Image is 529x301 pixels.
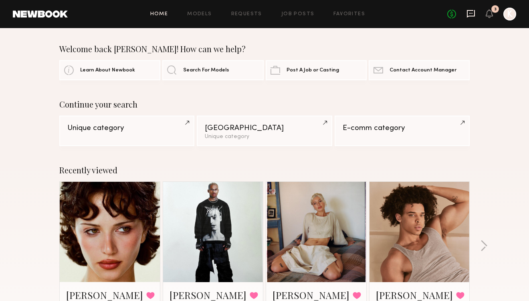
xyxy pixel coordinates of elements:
div: Continue your search [59,100,470,109]
a: K [503,8,516,20]
a: Requests [231,12,262,17]
a: Unique category [59,116,194,146]
div: Unique category [205,134,324,140]
a: [GEOGRAPHIC_DATA]Unique category [197,116,332,146]
div: Unique category [67,124,186,132]
div: [GEOGRAPHIC_DATA] [205,124,324,132]
a: Contact Account Manager [369,60,470,80]
a: Home [150,12,168,17]
span: Learn About Newbook [80,68,135,73]
a: Learn About Newbook [59,60,160,80]
span: Contact Account Manager [390,68,456,73]
a: Favorites [333,12,365,17]
a: Post A Job or Casting [266,60,367,80]
span: Search For Models [183,68,229,73]
div: Recently viewed [59,165,470,175]
a: E-comm category [335,116,470,146]
div: 3 [494,7,497,12]
div: Welcome back [PERSON_NAME]! How can we help? [59,44,470,54]
span: Post A Job or Casting [287,68,339,73]
a: Models [187,12,212,17]
div: E-comm category [343,124,462,132]
a: Search For Models [162,60,263,80]
a: Job Posts [281,12,315,17]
